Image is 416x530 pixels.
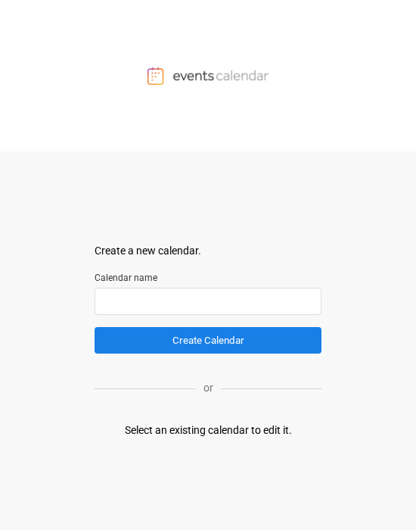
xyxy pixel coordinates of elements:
label: Calendar name [95,271,321,285]
div: Create a new calendar. [95,243,321,259]
img: Events Calendar [147,67,269,85]
div: Select an existing calendar to edit it. [125,422,292,438]
p: or [196,380,221,396]
button: Create Calendar [95,327,321,354]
